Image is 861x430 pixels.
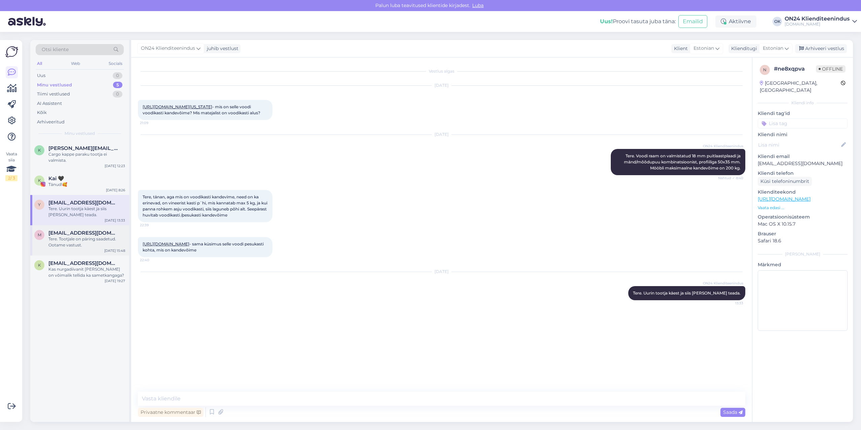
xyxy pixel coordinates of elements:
div: [GEOGRAPHIC_DATA], [GEOGRAPHIC_DATA] [760,80,841,94]
div: [DATE] 8:26 [106,188,125,193]
span: m [38,232,41,237]
div: Arhiveeritud [37,119,65,125]
span: ON24 Klienditeenindus [703,144,743,149]
span: n [763,67,766,72]
span: Minu vestlused [65,130,95,136]
span: yanic6@gmail.com [48,200,118,206]
div: Tiimi vestlused [37,91,70,97]
div: Cargo kappe paraku tootja ei valmista. [48,151,125,163]
div: [PERSON_NAME] [758,251,848,257]
span: Kristjan-j@hotmail.com [48,145,118,151]
div: [DATE] 13:33 [105,218,125,223]
div: Privaatne kommentaar [138,408,203,417]
p: Operatsioonisüsteem [758,213,848,221]
div: [DATE] 12:23 [105,163,125,168]
span: Nähtud ✓ 8:40 [718,175,743,181]
div: juhib vestlust [204,45,238,52]
p: Kliendi nimi [758,131,848,138]
p: Kliendi telefon [758,170,848,177]
p: Märkmed [758,261,848,268]
div: Küsi telefoninumbrit [758,177,812,186]
span: - sama küsimus selle voodi pesukasti kohta, mis on kandevõime [143,241,265,252]
span: Estonian [763,45,783,52]
div: Arhiveeri vestlus [795,44,847,53]
div: # ne8xqpva [774,65,816,73]
span: kairitlepp@gmail.com [48,260,118,266]
div: 5 [113,82,122,88]
div: Web [70,59,81,68]
span: ON24 Klienditeenindus [703,281,743,286]
p: Mac OS X 10.15.7 [758,221,848,228]
div: Proovi tasuta juba täna: [600,17,676,26]
div: AI Assistent [37,100,62,107]
span: Tere. Uurin tootja käest ja siis [PERSON_NAME] teada. [633,290,741,296]
button: Emailid [678,15,707,28]
div: Vestlus algas [138,68,745,74]
a: ON24 Klienditeenindus[DOMAIN_NAME] [785,16,857,27]
div: OK [773,17,782,26]
div: 2 / 3 [5,175,17,181]
div: Minu vestlused [37,82,72,88]
a: [URL][DOMAIN_NAME] [143,241,189,246]
input: Lisa nimi [758,141,840,149]
div: [DATE] [138,131,745,138]
div: Tere. Uurin tootja käest ja siis [PERSON_NAME] teada. [48,206,125,218]
span: 21:09 [140,120,165,125]
div: Klient [671,45,688,52]
div: 0 [113,72,122,79]
div: [DATE] [138,269,745,275]
div: 0 [113,91,122,97]
span: ON24 Klienditeenindus [141,45,195,52]
span: Estonian [694,45,714,52]
p: Brauser [758,230,848,237]
p: Klienditeekond [758,189,848,196]
div: [DATE] [138,82,745,88]
p: Safari 18.6 [758,237,848,244]
span: Saada [723,409,743,415]
p: Kliendi email [758,153,848,160]
span: K [38,148,41,153]
div: Vaata siia [5,151,17,181]
div: Uus [37,72,45,79]
span: Kai 🖤 [48,175,64,182]
p: Kliendi tag'id [758,110,848,117]
span: Tere, tänan, aga mis on voodikasti kandevïme, need on ka erinevad, on vineerist kasti p¨hi, mis k... [143,194,268,218]
span: 22:39 [140,223,165,228]
span: y [38,202,41,207]
span: K [38,178,41,183]
span: Otsi kliente [42,46,69,53]
div: All [36,59,43,68]
a: [URL][DOMAIN_NAME] [758,196,811,202]
div: Kliendi info [758,100,848,106]
span: 13:33 [718,301,743,306]
input: Lisa tag [758,118,848,128]
div: Kõik [37,109,47,116]
div: Tänud!🥰 [48,182,125,188]
div: ON24 Klienditeenindus [785,16,850,22]
p: Vaata edasi ... [758,205,848,211]
div: Kas nurgadiivanit [PERSON_NAME] on võimalik tellida ka sametkangaga? [48,266,125,278]
div: [DATE] 19:27 [105,278,125,283]
span: Tere. Voodi raam on valmistatud 18 mm puitlaastplaadi ja mänd/mõõdupuu kombinatsioonist, profiili... [624,153,742,170]
div: Klienditugi [728,45,757,52]
span: Luba [470,2,486,8]
div: Tere. Tootjale on päring saadetud. Ootame vastust. [48,236,125,248]
span: k [38,263,41,268]
span: 22:40 [140,258,165,263]
span: - mis on selle voodi voodikasti kandevõime? Mis matejalist on voodikasti alus? [143,104,260,115]
img: Askly Logo [5,45,18,58]
span: Offline [816,65,846,73]
div: Socials [107,59,124,68]
div: Aktiivne [715,15,756,28]
span: muthatha@mail.ru [48,230,118,236]
b: Uus! [600,18,613,25]
div: [DATE] 15:48 [104,248,125,253]
p: [EMAIL_ADDRESS][DOMAIN_NAME] [758,160,848,167]
div: [DOMAIN_NAME] [785,22,850,27]
a: [URL][DOMAIN_NAME][US_STATE] [143,104,212,109]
